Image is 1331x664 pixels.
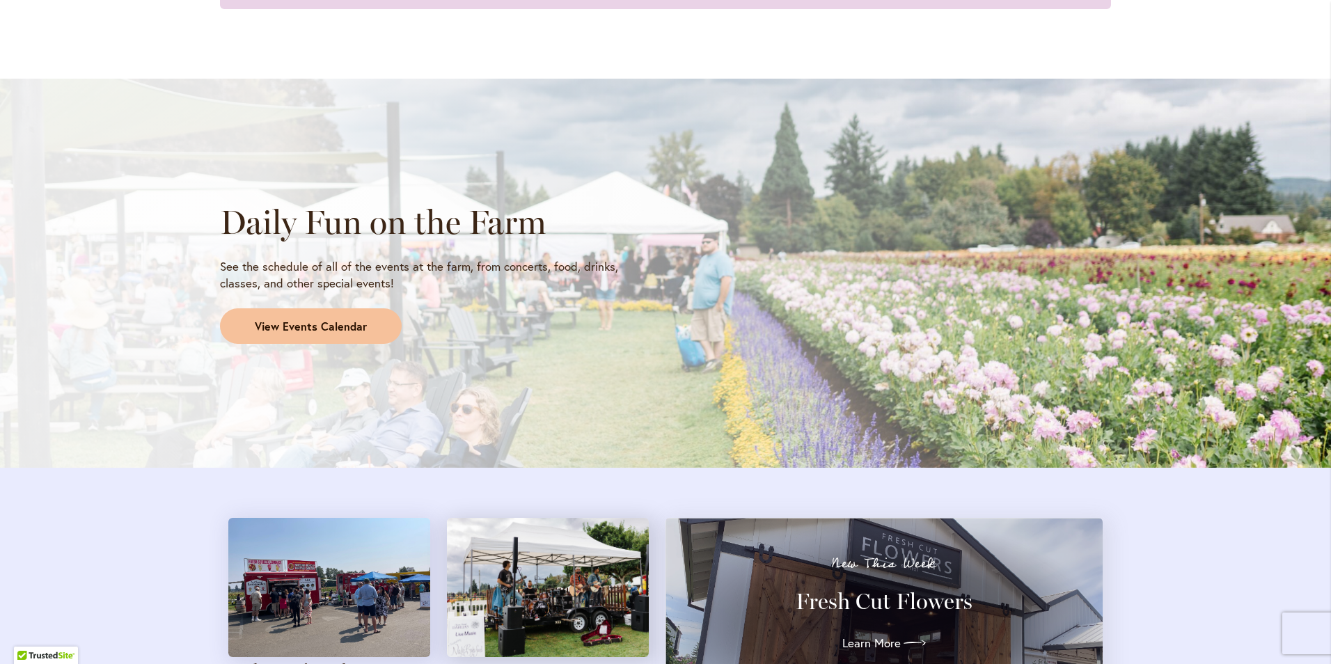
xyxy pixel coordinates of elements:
p: See the schedule of all of the events at the farm, from concerts, food, drinks, classes, and othe... [220,258,653,292]
h3: Fresh Cut Flowers [691,587,1078,615]
span: View Events Calendar [255,319,367,335]
p: New This Week [691,557,1078,571]
img: Attendees gather around food trucks on a sunny day at the farm [228,518,430,657]
img: A four-person band plays with a field of pink dahlias in the background [447,518,649,657]
a: View Events Calendar [220,308,402,345]
h2: Daily Fun on the Farm [220,203,653,242]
